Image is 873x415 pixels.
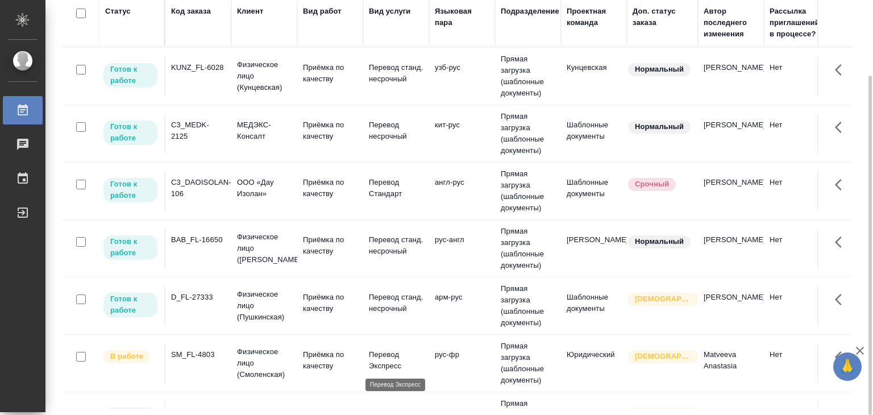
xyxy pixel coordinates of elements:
button: Здесь прячутся важные кнопки [828,343,855,371]
div: Исполнитель может приступить к работе [102,292,159,318]
div: Исполнитель может приступить к работе [102,177,159,204]
div: BAB_FL-16650 [171,234,226,246]
td: Прямая загрузка (шаблонные документы) [495,163,561,219]
td: Прямая загрузка (шаблонные документы) [495,48,561,105]
td: Шаблонные документы [561,286,627,326]
td: Шаблонные документы [561,171,627,211]
div: Проектная команда [567,6,621,28]
td: арм-рус [429,286,495,326]
div: Исполнитель может приступить к работе [102,234,159,261]
td: Шаблонные документы [561,114,627,153]
p: Перевод Стандарт [369,177,423,200]
p: Приёмка по качеству [303,234,357,257]
td: Прямая загрузка (шаблонные документы) [495,105,561,162]
p: Срочный [635,179,669,190]
td: Прямая загрузка (шаблонные документы) [495,220,561,277]
p: Приёмка по качеству [303,62,357,85]
td: Прямая загрузка (шаблонные документы) [495,335,561,392]
div: Вид работ [303,6,342,17]
p: Приёмка по качеству [303,177,357,200]
div: C3_MEDK-2125 [171,119,226,142]
td: англ-рус [429,171,495,211]
td: [PERSON_NAME] [561,229,627,268]
td: [PERSON_NAME] [698,171,764,211]
td: Нет [764,229,830,268]
span: 🙏 [838,355,857,379]
td: Нет [764,56,830,96]
p: [DEMOGRAPHIC_DATA] [635,351,692,362]
p: Физическое лицо (Смоленская) [237,346,292,380]
td: Matveeva Anastasia [698,343,764,383]
td: Нет [764,171,830,211]
td: [PERSON_NAME] [698,229,764,268]
div: Исполнитель может приступить к работе [102,62,159,89]
td: [PERSON_NAME] [698,286,764,326]
div: Код заказа [171,6,211,17]
p: Готов к работе [110,293,151,316]
div: Автор последнего изменения [704,6,758,40]
p: Перевод несрочный [369,119,423,142]
td: узб-рус [429,56,495,96]
td: Прямая загрузка (шаблонные документы) [495,277,561,334]
td: Нет [764,114,830,153]
div: D_FL-27333 [171,292,226,303]
td: [PERSON_NAME] [698,114,764,153]
td: кит-рус [429,114,495,153]
div: Языковая пара [435,6,489,28]
div: Статус [105,6,131,17]
p: Нормальный [635,64,684,75]
p: Приёмка по качеству [303,349,357,372]
button: Здесь прячутся важные кнопки [828,229,855,256]
p: ООО «Дау Изолан» [237,177,292,200]
button: Здесь прячутся важные кнопки [828,114,855,141]
p: Нормальный [635,236,684,247]
td: рус-англ [429,229,495,268]
td: Юридический [561,343,627,383]
p: Перевод Экспресс [369,349,423,372]
div: SM_FL-4803 [171,349,226,360]
p: Приёмка по качеству [303,119,357,142]
p: Готов к работе [110,236,151,259]
p: Приёмка по качеству [303,292,357,314]
div: Вид услуги [369,6,411,17]
p: Перевод станд. несрочный [369,234,423,257]
div: KUNZ_FL-6028 [171,62,226,73]
p: Готов к работе [110,179,151,201]
p: Нормальный [635,121,684,132]
td: Нет [764,286,830,326]
div: Исполнитель выполняет работу [102,349,159,364]
div: Подразделение [501,6,559,17]
p: МЕДЭКС-Консалт [237,119,292,142]
div: Исполнитель может приступить к работе [102,119,159,146]
div: Клиент [237,6,263,17]
p: Готов к работе [110,121,151,144]
div: Рассылка приглашений в процессе? [770,6,824,40]
p: Перевод станд. несрочный [369,292,423,314]
button: Здесь прячутся важные кнопки [828,171,855,198]
p: [DEMOGRAPHIC_DATA] [635,293,692,305]
button: Здесь прячутся важные кнопки [828,56,855,84]
div: Доп. статус заказа [633,6,692,28]
p: Физическое лицо (Кунцевская) [237,59,292,93]
p: Перевод станд. несрочный [369,62,423,85]
div: C3_DAOISOLAN-106 [171,177,226,200]
p: В работе [110,351,143,362]
td: Кунцевская [561,56,627,96]
p: Физическое лицо ([PERSON_NAME]) [237,231,292,265]
p: Готов к работе [110,64,151,86]
button: Здесь прячутся важные кнопки [828,286,855,313]
button: 🙏 [833,352,862,381]
td: рус-фр [429,343,495,383]
td: Нет [764,343,830,383]
p: Физическое лицо (Пушкинская) [237,289,292,323]
td: [PERSON_NAME] [698,56,764,96]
